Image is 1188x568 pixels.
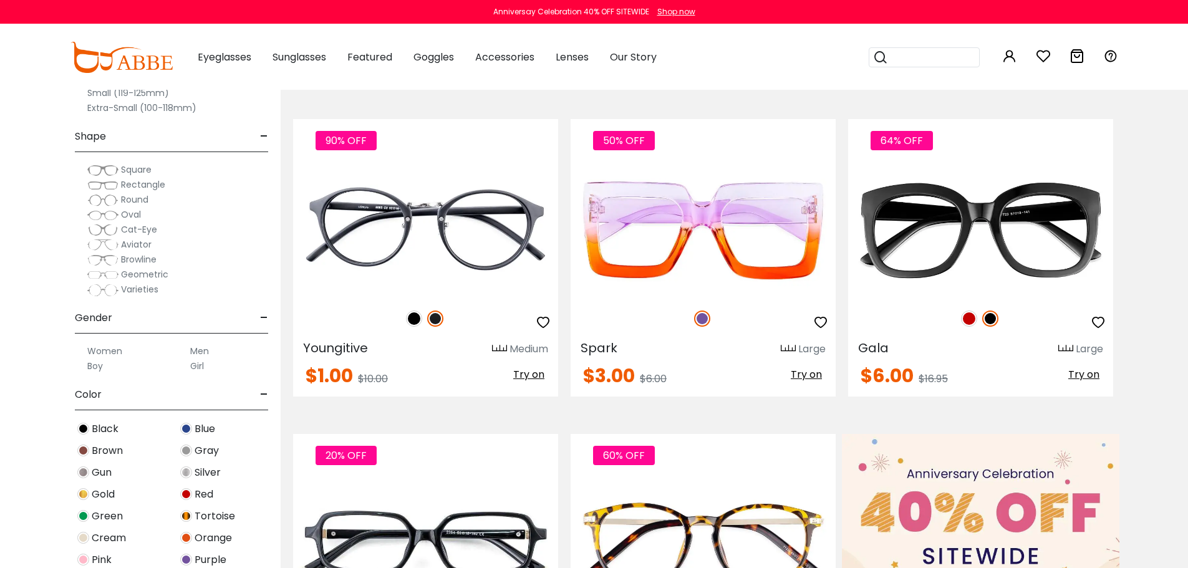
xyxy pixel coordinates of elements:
img: Silver [180,466,192,478]
span: Cream [92,531,126,546]
img: Pink [77,554,89,566]
span: Youngitive [303,339,368,357]
span: Rectangle [121,178,165,191]
span: Purple [195,552,226,567]
span: Try on [791,367,822,382]
img: size ruler [492,344,507,354]
img: Green [77,510,89,522]
span: Gala [858,339,889,357]
span: Color [75,380,102,410]
img: Round.png [87,194,118,206]
span: Square [121,163,152,176]
span: Varieties [121,283,158,296]
img: Black [982,310,998,327]
img: Blue [180,423,192,435]
img: Red [961,310,977,327]
a: Shop now [651,6,695,17]
img: Oval.png [87,209,118,221]
span: $16.95 [919,372,948,386]
img: size ruler [781,344,796,354]
span: Oval [121,208,141,221]
button: Try on [1065,367,1103,383]
img: Black Gala - Plastic ,Universal Bridge Fit [848,164,1113,297]
span: $6.00 [861,362,914,389]
div: Anniversay Celebration 40% OFF SITEWIDE [493,6,649,17]
img: Square.png [87,164,118,176]
span: $3.00 [583,362,635,389]
img: Browline.png [87,254,118,266]
span: Try on [513,367,544,382]
span: Orange [195,531,232,546]
img: Rectangle.png [87,179,118,191]
img: Purple Spark - Plastic ,Universal Bridge Fit [571,164,836,297]
img: Purple [694,310,710,327]
img: Geometric.png [87,269,118,281]
span: Gold [92,487,115,502]
img: abbeglasses.com [70,42,173,73]
span: Our Story [610,50,657,64]
span: Featured [347,50,392,64]
img: Cream [77,532,89,544]
span: Sunglasses [273,50,326,64]
span: $10.00 [358,372,388,386]
span: Black [92,421,118,436]
img: Black [406,310,422,327]
span: 64% OFF [871,131,933,150]
label: Women [87,344,122,359]
img: Brown [77,445,89,456]
img: Cat-Eye.png [87,224,118,236]
span: Tortoise [195,509,235,524]
span: Brown [92,443,123,458]
button: Try on [509,367,548,383]
img: Black [77,423,89,435]
div: Large [798,342,826,357]
span: Silver [195,465,221,480]
span: Accessories [475,50,534,64]
label: Extra-Small (100-118mm) [87,100,196,115]
label: Men [190,344,209,359]
img: Gold [77,488,89,500]
img: Aviator.png [87,239,118,251]
span: Green [92,509,123,524]
img: Purple [180,554,192,566]
span: Pink [92,552,112,567]
img: Gun [77,466,89,478]
span: Goggles [413,50,454,64]
span: - [260,380,268,410]
img: Red [180,488,192,500]
span: - [260,303,268,333]
label: Small (119-125mm) [87,85,169,100]
span: Try on [1068,367,1099,382]
span: 20% OFF [316,446,377,465]
div: Large [1076,342,1103,357]
span: 60% OFF [593,446,655,465]
span: - [260,122,268,152]
span: $1.00 [306,362,353,389]
span: Lenses [556,50,589,64]
div: Shop now [657,6,695,17]
span: Gender [75,303,112,333]
span: Eyeglasses [198,50,251,64]
label: Girl [190,359,204,373]
span: Spark [581,339,617,357]
span: Red [195,487,213,502]
img: Gray [180,445,192,456]
span: Shape [75,122,106,152]
span: $6.00 [640,372,667,386]
img: Matte Black [427,310,443,327]
img: size ruler [1058,344,1073,354]
span: 90% OFF [316,131,377,150]
span: Cat-Eye [121,223,157,236]
button: Try on [787,367,826,383]
span: Browline [121,253,157,266]
img: Tortoise [180,510,192,522]
span: Gun [92,465,112,480]
img: Orange [180,532,192,544]
label: Boy [87,359,103,373]
img: Varieties.png [87,284,118,297]
span: Geometric [121,268,168,281]
a: Matte-black Youngitive - Plastic ,Adjust Nose Pads [293,164,558,297]
span: Gray [195,443,219,458]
